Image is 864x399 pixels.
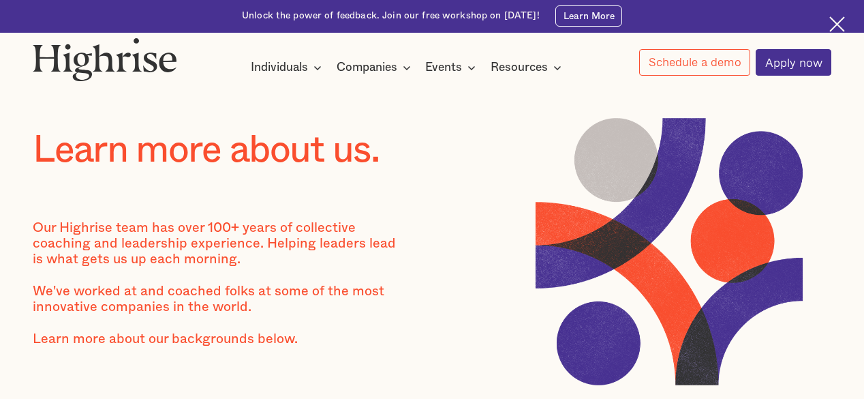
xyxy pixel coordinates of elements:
[425,59,480,76] div: Events
[33,220,400,364] div: Our Highrise team has over 100+ years of collective coaching and leadership experience. Helping l...
[639,49,750,76] a: Schedule a demo
[33,38,177,81] img: Highrise logo
[337,59,397,76] div: Companies
[491,59,566,76] div: Resources
[555,5,622,27] a: Learn More
[251,59,326,76] div: Individuals
[251,59,308,76] div: Individuals
[425,59,462,76] div: Events
[242,10,540,23] div: Unlock the power of feedback. Join our free workshop on [DATE]!
[33,130,432,171] h1: Learn more about us.
[491,59,548,76] div: Resources
[829,16,845,32] img: Cross icon
[337,59,415,76] div: Companies
[756,49,831,76] a: Apply now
